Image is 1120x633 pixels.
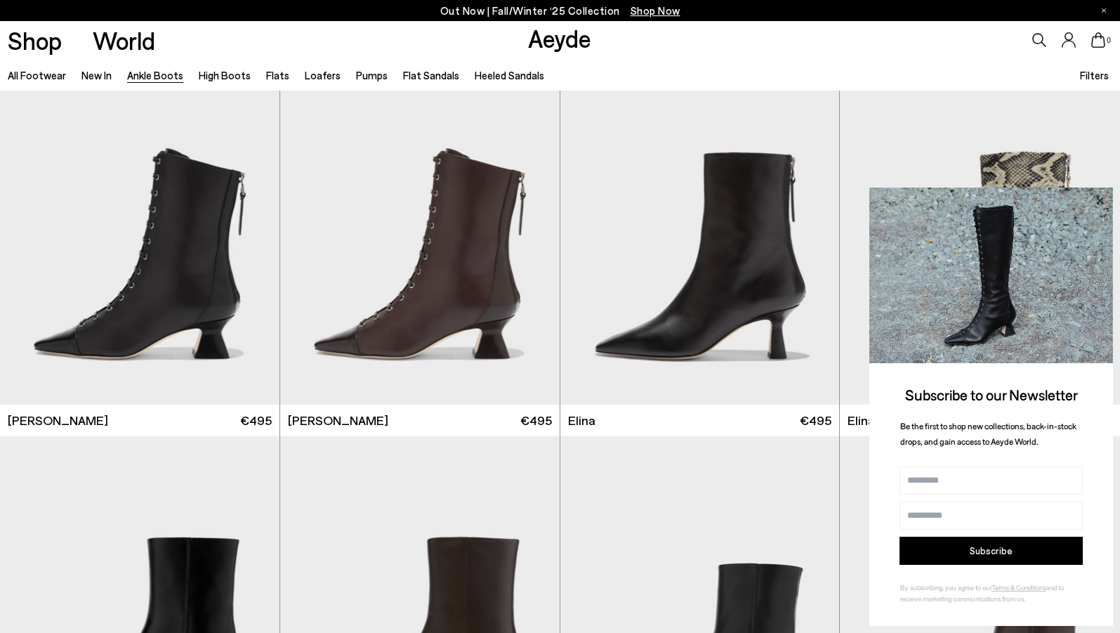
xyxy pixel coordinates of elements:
[280,53,560,405] a: Next slide Previous slide
[240,412,272,429] span: €495
[528,23,591,53] a: Aeyde
[1091,32,1105,48] a: 0
[900,421,1076,447] span: Be the first to shop new collections, back-in-stock drops, and gain access to Aeyde World.
[991,583,1046,592] a: Terms & Conditions
[1080,69,1109,81] span: Filters
[280,53,560,405] div: 1 / 6
[8,412,108,429] span: [PERSON_NAME]
[356,69,388,81] a: Pumps
[475,69,544,81] a: Heeled Sandals
[93,28,155,53] a: World
[81,69,112,81] a: New In
[568,412,595,429] span: Elina
[1105,37,1112,44] span: 0
[869,188,1113,363] img: 2a6287a1333c9a56320fd6e7b3c4a9a9.jpg
[840,53,1120,405] a: Next slide Previous slide
[840,53,1120,405] img: Elina Ankle Boots
[199,69,251,81] a: High Boots
[900,537,1083,565] button: Subscribe
[440,2,680,20] p: Out Now | Fall/Winter ‘25 Collection
[560,53,840,405] a: Next slide Previous slide
[305,69,341,81] a: Loafers
[840,405,1120,436] a: Elina €495
[288,412,388,429] span: [PERSON_NAME]
[840,53,1120,405] div: 1 / 6
[8,69,66,81] a: All Footwear
[560,53,840,405] div: 1 / 6
[560,405,840,436] a: Elina €495
[520,412,552,429] span: €495
[560,53,840,405] img: Elina Ankle Boots
[127,69,183,81] a: Ankle Boots
[848,412,875,429] span: Elina
[280,53,560,405] img: Gwen Lace-Up Boots
[631,4,680,17] span: Navigate to /collections/new-in
[800,412,831,429] span: €495
[8,28,62,53] a: Shop
[900,583,991,592] span: By subscribing, you agree to our
[266,69,289,81] a: Flats
[280,405,560,436] a: [PERSON_NAME] €495
[905,386,1078,403] span: Subscribe to our Newsletter
[403,69,459,81] a: Flat Sandals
